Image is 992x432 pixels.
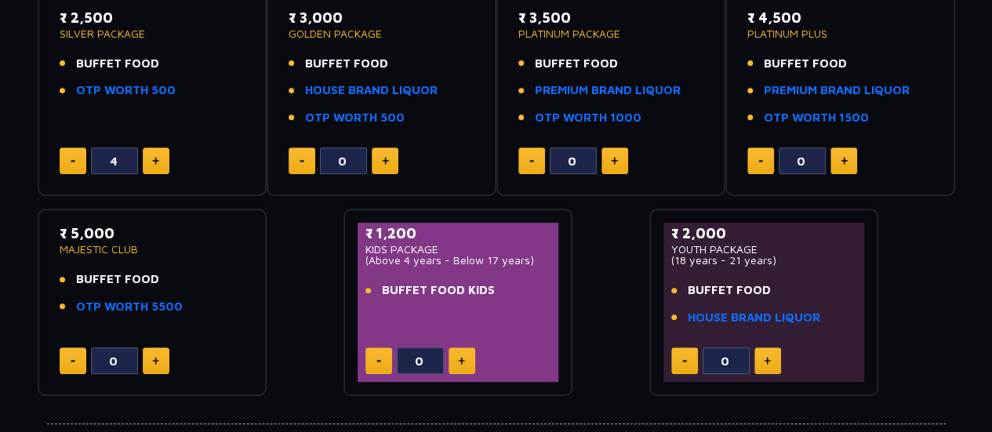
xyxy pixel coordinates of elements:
p: ₹ 3,500 [518,7,704,28]
span: BUFFET FOOD [76,270,159,289]
p: PLATINUM PLUS [747,28,933,39]
img: minus [300,160,304,162]
span: BUFFET FOOD [688,281,771,299]
span: BUFFET FOOD [764,55,847,73]
a: OTP WORTH 1500 [764,109,869,127]
a: OTP WORTH 1000 [535,109,641,127]
a: PREMIUM BRAND LIQUOR [535,82,681,100]
img: plus [152,157,159,165]
p: SILVER PACKAGE [60,28,245,39]
a: HOUSE BRAND LIQUOR [305,82,438,100]
a: OTP WORTH 5500 [76,298,183,316]
span: BUFFET FOOD KIDS [382,281,495,299]
p: MAJESTIC CLUB [60,244,245,255]
img: minus [529,160,534,162]
p: ₹ 1,200 [365,223,551,244]
p: ₹ 2,000 [671,223,857,244]
p: (Above 4 years - Below 17 years) [365,255,551,266]
p: GOLDEN PACKAGE [289,28,474,39]
p: YOUTH PACKAGE [671,244,857,255]
span: BUFFET FOOD [305,55,388,73]
p: ₹ 5,000 [60,223,245,244]
img: plus [152,357,159,365]
img: plus [611,157,618,165]
a: PREMIUM BRAND LIQUOR [764,82,910,100]
img: minus [758,160,763,162]
p: KIDS PACKAGE [365,244,551,255]
img: minus [71,160,75,162]
img: minus [71,360,75,362]
img: plus [458,357,465,365]
span: BUFFET FOOD [76,55,159,73]
img: plus [841,157,848,165]
p: (18 years - 21 years) [671,255,857,266]
p: ₹ 2,500 [60,7,245,28]
p: ₹ 3,000 [289,7,474,28]
p: PLATINUM PACKAGE [518,28,704,39]
a: OTP WORTH 500 [305,109,405,127]
span: BUFFET FOOD [535,55,618,73]
img: plus [382,157,389,165]
p: ₹ 4,500 [747,7,933,28]
img: minus [376,360,381,362]
a: OTP WORTH 500 [76,82,176,100]
img: plus [764,357,771,365]
a: HOUSE BRAND LIQUOR [688,309,820,327]
img: minus [682,360,687,362]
